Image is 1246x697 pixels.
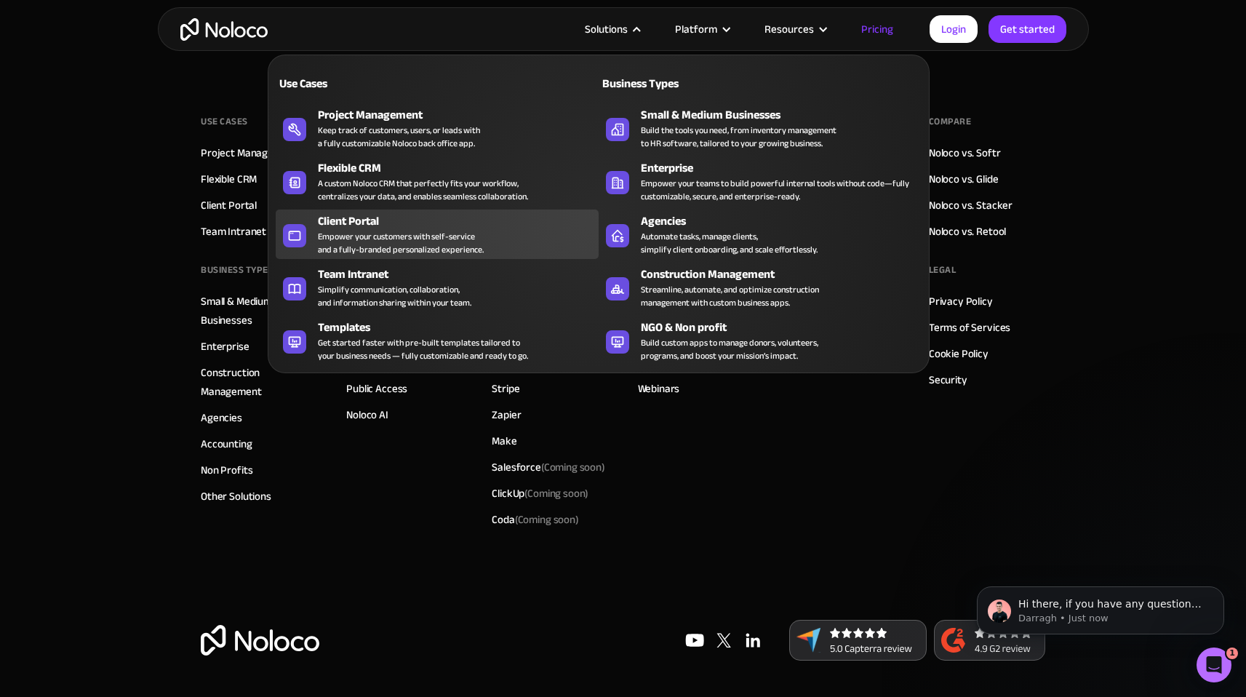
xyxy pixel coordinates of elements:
[929,143,1001,162] a: Noloco vs. Softr
[641,177,914,203] div: Empower your teams to build powerful internal tools without code—fully customizable, secure, and ...
[318,212,605,230] div: Client Portal
[492,405,521,424] a: Zapier
[201,143,292,162] a: Project Managment
[641,336,818,362] div: Build custom apps to manage donors, volunteers, programs, and boost your mission’s impact.
[492,379,519,398] a: Stripe
[599,263,922,312] a: Construction ManagementStreamline, automate, and optimize constructionmanagement with custom busi...
[641,319,928,336] div: NGO & Non profit
[843,20,911,39] a: Pricing
[201,170,257,188] a: Flexible CRM
[201,292,317,330] a: Small & Medium Businesses
[675,20,717,39] div: Platform
[955,556,1246,658] iframe: Intercom notifications message
[929,111,972,132] div: Compare
[567,20,657,39] div: Solutions
[541,457,605,477] span: (Coming soon)
[201,259,273,281] div: BUSINESS TYPES
[318,230,484,256] div: Empower your customers with self-service and a fully-branded personalized experience.
[276,210,599,259] a: Client PortalEmpower your customers with self-serviceand a fully-branded personalized experience.
[585,20,628,39] div: Solutions
[318,266,605,283] div: Team Intranet
[746,20,843,39] div: Resources
[318,319,605,336] div: Templates
[492,431,516,450] a: Make
[929,318,1010,337] a: Terms of Services
[524,483,588,503] span: (Coming soon)
[318,177,528,203] div: A custom Noloco CRM that perfectly fits your workflow, centralizes your data, and enables seamles...
[492,510,578,529] div: Coda
[599,103,922,153] a: Small & Medium BusinessesBuild the tools you need, from inventory managementto HR software, tailo...
[201,222,266,241] a: Team Intranet
[318,106,605,124] div: Project Management
[930,15,978,43] a: Login
[641,124,836,150] div: Build the tools you need, from inventory management to HR software, tailored to your growing busi...
[641,283,819,309] div: Streamline, automate, and optimize construction management with custom business apps.
[276,75,431,92] div: Use Cases
[318,336,528,362] div: Get started faster with pre-built templates tailored to your business needs — fully customizable ...
[929,370,967,389] a: Security
[201,196,257,215] a: Client Portal
[276,66,599,100] a: Use Cases
[201,434,252,453] a: Accounting
[599,156,922,206] a: EnterpriseEmpower your teams to build powerful internal tools without code—fully customizable, se...
[641,212,928,230] div: Agencies
[657,20,746,39] div: Platform
[764,20,814,39] div: Resources
[346,405,388,424] a: Noloco AI
[318,124,480,150] div: Keep track of customers, users, or leads with a fully customizable Noloco back office app.
[929,196,1013,215] a: Noloco vs. Stacker
[492,458,605,477] div: Salesforce
[599,316,922,365] a: NGO & Non profitBuild custom apps to manage donors, volunteers,programs, and boost your mission’s...
[641,266,928,283] div: Construction Management
[318,283,471,309] div: Simplify communication, collaboration, and information sharing within your team.
[989,15,1066,43] a: Get started
[201,487,271,506] a: Other Solutions
[276,103,599,153] a: Project ManagementKeep track of customers, users, or leads witha fully customizable Noloco back o...
[929,344,989,363] a: Cookie Policy
[929,222,1006,241] a: Noloco vs. Retool
[599,75,754,92] div: Business Types
[201,461,252,479] a: Non Profits
[180,18,268,41] a: home
[346,379,407,398] a: Public Access
[929,170,999,188] a: Noloco vs. Glide
[638,379,680,398] a: Webinars
[1197,648,1231,682] iframe: Intercom live chat
[201,337,249,356] a: Enterprise
[1226,648,1238,659] span: 1
[276,263,599,312] a: Team IntranetSimplify communication, collaboration,and information sharing within your team.
[641,106,928,124] div: Small & Medium Businesses
[276,316,599,365] a: TemplatesGet started faster with pre-built templates tailored toyour business needs — fully custo...
[318,159,605,177] div: Flexible CRM
[515,509,579,530] span: (Coming soon)
[641,230,818,256] div: Automate tasks, manage clients, simplify client onboarding, and scale effortlessly.
[641,159,928,177] div: Enterprise
[268,34,930,373] nav: Solutions
[929,259,957,281] div: Legal
[929,292,993,311] a: Privacy Policy
[276,156,599,206] a: Flexible CRMA custom Noloco CRM that perfectly fits your workflow,centralizes your data, and enab...
[201,111,248,132] div: Use Cases
[599,66,922,100] a: Business Types
[492,484,588,503] div: ClickUp
[599,210,922,259] a: AgenciesAutomate tasks, manage clients,simplify client onboarding, and scale effortlessly.
[201,408,242,427] a: Agencies
[201,363,317,401] a: Construction Management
